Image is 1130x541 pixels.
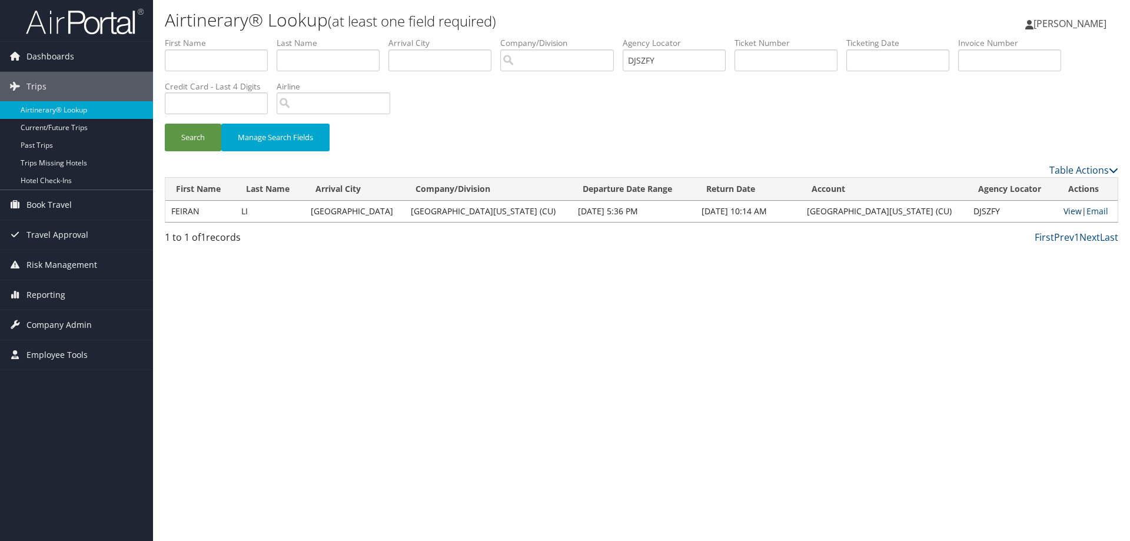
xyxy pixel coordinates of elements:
th: Account: activate to sort column ascending [801,178,968,201]
a: Prev [1054,231,1074,244]
a: 1 [1074,231,1079,244]
div: 1 to 1 of records [165,230,390,250]
a: Last [1100,231,1118,244]
th: Last Name: activate to sort column ascending [235,178,304,201]
span: Travel Approval [26,220,88,250]
label: Agency Locator [623,37,734,49]
td: [DATE] 10:14 AM [696,201,801,222]
td: LI [235,201,304,222]
label: Last Name [277,37,388,49]
th: First Name: activate to sort column ascending [165,178,235,201]
span: Risk Management [26,250,97,280]
th: Arrival City: activate to sort column ascending [305,178,406,201]
a: Table Actions [1049,164,1118,177]
label: Invoice Number [958,37,1070,49]
td: | [1058,201,1118,222]
a: View [1063,205,1082,217]
td: FEIRAN [165,201,235,222]
button: Manage Search Fields [221,124,330,151]
span: [PERSON_NAME] [1033,17,1106,30]
span: Book Travel [26,190,72,220]
td: [DATE] 5:36 PM [572,201,696,222]
a: Next [1079,231,1100,244]
th: Actions [1058,178,1118,201]
img: airportal-logo.png [26,8,144,35]
th: Company/Division [405,178,572,201]
th: Departure Date Range: activate to sort column ascending [572,178,696,201]
span: Dashboards [26,42,74,71]
label: Arrival City [388,37,500,49]
td: DJSZFY [968,201,1057,222]
th: Return Date: activate to sort column ascending [696,178,801,201]
label: Airline [277,81,399,92]
h1: Airtinerary® Lookup [165,8,800,32]
a: First [1035,231,1054,244]
label: Ticketing Date [846,37,958,49]
td: [GEOGRAPHIC_DATA][US_STATE] (CU) [801,201,968,222]
a: Email [1086,205,1108,217]
label: Credit Card - Last 4 Digits [165,81,277,92]
label: Ticket Number [734,37,846,49]
th: Agency Locator: activate to sort column ascending [968,178,1057,201]
label: Company/Division [500,37,623,49]
span: Company Admin [26,310,92,340]
span: Trips [26,72,46,101]
label: First Name [165,37,277,49]
small: (at least one field required) [328,11,496,31]
a: [PERSON_NAME] [1025,6,1118,41]
td: [GEOGRAPHIC_DATA] [305,201,406,222]
td: [GEOGRAPHIC_DATA][US_STATE] (CU) [405,201,572,222]
span: 1 [201,231,206,244]
span: Employee Tools [26,340,88,370]
button: Search [165,124,221,151]
span: Reporting [26,280,65,310]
